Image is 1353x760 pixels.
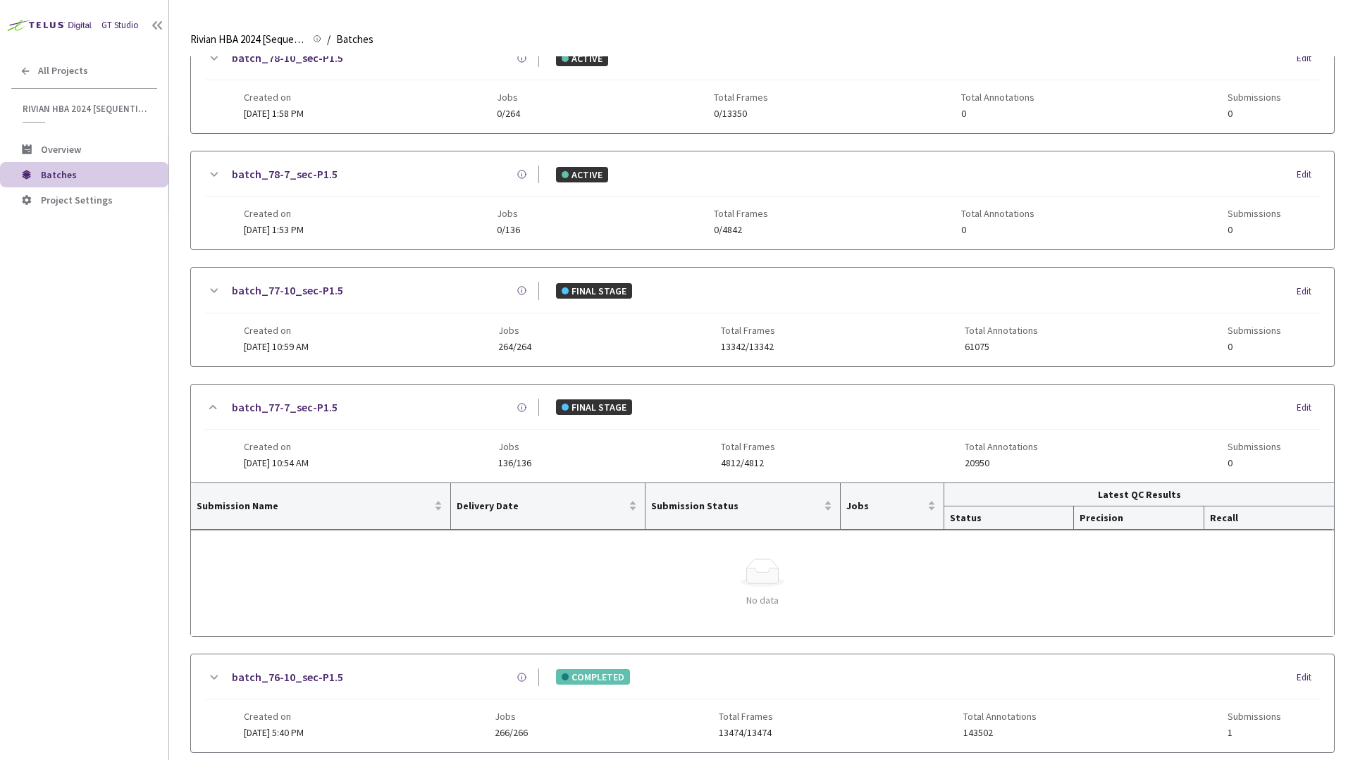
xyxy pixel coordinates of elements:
[232,49,343,67] a: batch_78-10_sec-P1.5
[497,225,520,235] span: 0/136
[965,342,1038,352] span: 61075
[963,728,1037,738] span: 143502
[719,711,773,722] span: Total Frames
[721,441,775,452] span: Total Frames
[244,711,304,722] span: Created on
[232,166,338,183] a: batch_78-7_sec-P1.5
[457,500,626,511] span: Delivery Date
[202,592,1323,608] div: No data
[498,342,531,352] span: 264/264
[1228,342,1281,352] span: 0
[645,483,840,530] th: Submission Status
[23,103,149,115] span: Rivian HBA 2024 [Sequential]
[244,726,304,739] span: [DATE] 5:40 PM
[498,458,531,468] span: 136/136
[714,92,768,103] span: Total Frames
[191,35,1334,133] div: batch_78-10_sec-P1.5ACTIVEEditCreated on[DATE] 1:58 PMJobs0/264Total Frames0/13350Total Annotatio...
[965,325,1038,336] span: Total Annotations
[1228,711,1281,722] span: Submissions
[714,208,768,219] span: Total Frames
[944,506,1074,530] th: Status
[101,19,139,32] div: GT Studio
[1228,92,1281,103] span: Submissions
[336,31,373,48] span: Batches
[497,208,520,219] span: Jobs
[498,325,531,336] span: Jobs
[1228,325,1281,336] span: Submissions
[244,107,304,120] span: [DATE] 1:58 PM
[41,168,77,181] span: Batches
[191,385,1334,482] div: batch_77-7_sec-P1.5FINAL STAGEEditCreated on[DATE] 10:54 AMJobs136/136Total Frames4812/4812Total ...
[232,399,338,416] a: batch_77-7_sec-P1.5
[1204,506,1334,530] th: Recall
[1228,208,1281,219] span: Submissions
[1297,401,1320,415] div: Edit
[1228,441,1281,452] span: Submissions
[963,711,1037,722] span: Total Annotations
[1297,51,1320,66] div: Edit
[495,728,528,738] span: 266/266
[721,342,775,352] span: 13342/13342
[497,108,520,119] span: 0/264
[451,483,645,530] th: Delivery Date
[714,225,768,235] span: 0/4842
[244,325,309,336] span: Created on
[498,441,531,452] span: Jobs
[197,500,431,511] span: Submission Name
[497,92,520,103] span: Jobs
[1228,458,1281,468] span: 0
[965,458,1038,468] span: 20950
[1228,108,1281,119] span: 0
[1297,285,1320,299] div: Edit
[244,456,309,469] span: [DATE] 10:54 AM
[191,268,1334,366] div: batch_77-10_sec-P1.5FINAL STAGEEditCreated on[DATE] 10:59 AMJobs264/264Total Frames13342/13342Tot...
[1228,728,1281,738] span: 1
[244,340,309,353] span: [DATE] 10:59 AM
[191,654,1334,752] div: batch_76-10_sec-P1.5COMPLETEDEditCreated on[DATE] 5:40 PMJobs266/266Total Frames13474/13474Total ...
[965,441,1038,452] span: Total Annotations
[556,669,630,685] div: COMPLETED
[556,399,632,415] div: FINAL STAGE
[232,282,343,299] a: batch_77-10_sec-P1.5
[1297,671,1320,685] div: Edit
[244,223,304,236] span: [DATE] 1:53 PM
[556,283,632,299] div: FINAL STAGE
[961,225,1034,235] span: 0
[38,65,88,77] span: All Projects
[944,483,1334,506] th: Latest QC Results
[232,668,343,686] a: batch_76-10_sec-P1.5
[244,92,304,103] span: Created on
[841,483,944,530] th: Jobs
[244,441,309,452] span: Created on
[556,167,608,182] div: ACTIVE
[719,728,773,738] span: 13474/13474
[961,108,1034,119] span: 0
[190,31,304,48] span: Rivian HBA 2024 [Sequential]
[41,194,113,206] span: Project Settings
[327,31,330,48] li: /
[651,500,820,511] span: Submission Status
[191,151,1334,249] div: batch_78-7_sec-P1.5ACTIVEEditCreated on[DATE] 1:53 PMJobs0/136Total Frames0/4842Total Annotations...
[1297,168,1320,182] div: Edit
[495,711,528,722] span: Jobs
[721,325,775,336] span: Total Frames
[41,143,81,156] span: Overview
[721,458,775,468] span: 4812/4812
[1074,506,1204,530] th: Precision
[846,500,925,511] span: Jobs
[191,483,451,530] th: Submission Name
[961,92,1034,103] span: Total Annotations
[714,108,768,119] span: 0/13350
[961,208,1034,219] span: Total Annotations
[556,51,608,66] div: ACTIVE
[244,208,304,219] span: Created on
[1228,225,1281,235] span: 0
